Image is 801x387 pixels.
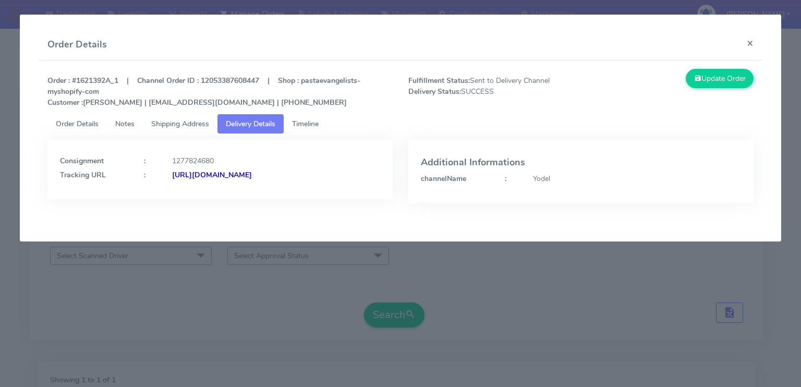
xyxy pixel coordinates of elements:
[115,119,135,129] span: Notes
[47,38,107,52] h4: Order Details
[151,119,209,129] span: Shipping Address
[60,156,104,166] strong: Consignment
[525,173,749,184] div: Yodel
[144,170,145,180] strong: :
[400,75,581,108] span: Sent to Delivery Channel SUCCESS
[56,119,99,129] span: Order Details
[172,170,252,180] strong: [URL][DOMAIN_NAME]
[505,174,506,184] strong: :
[292,119,319,129] span: Timeline
[421,158,741,168] h4: Additional Informations
[144,156,145,166] strong: :
[60,170,106,180] strong: Tracking URL
[408,76,470,86] strong: Fulfillment Status:
[408,87,461,96] strong: Delivery Status:
[226,119,275,129] span: Delivery Details
[421,174,466,184] strong: channelName
[164,155,388,166] div: 1277824680
[738,29,762,57] button: Close
[47,76,360,107] strong: Order : #1621392A_1 | Channel Order ID : 12053387608447 | Shop : pastaevangelists-myshopify-com [...
[686,69,754,88] button: Update Order
[47,114,754,134] ul: Tabs
[47,98,83,107] strong: Customer :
